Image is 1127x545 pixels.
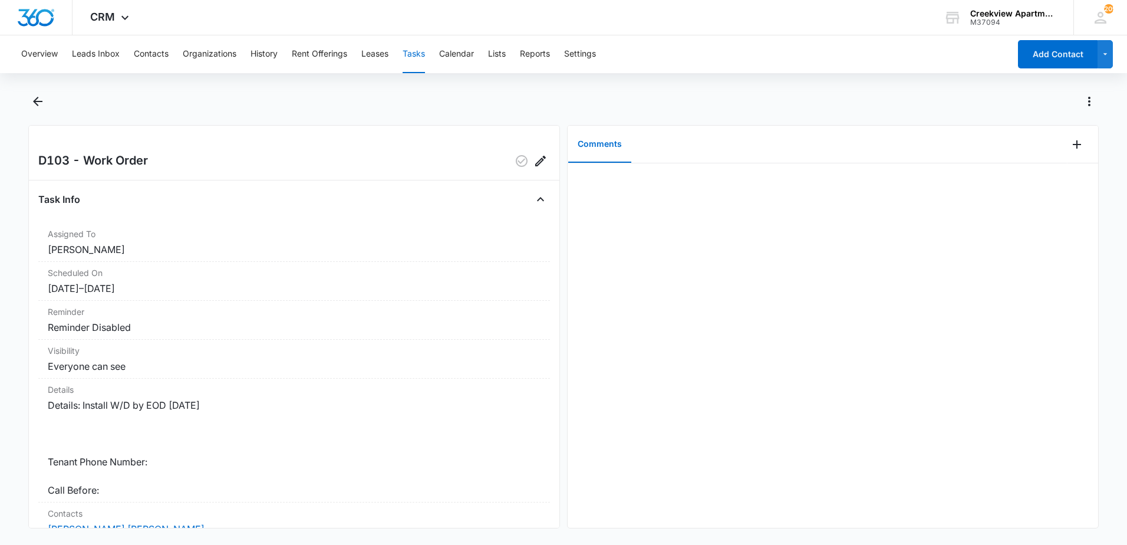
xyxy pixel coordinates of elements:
div: notifications count [1104,4,1113,14]
button: Edit [531,152,550,170]
button: Lists [488,35,506,73]
button: Calendar [439,35,474,73]
button: Overview [21,35,58,73]
button: Leads Inbox [72,35,120,73]
button: Organizations [183,35,236,73]
button: Settings [564,35,596,73]
button: Tasks [403,35,425,73]
dt: Assigned To [48,228,541,240]
div: account id [970,18,1056,27]
div: ReminderReminder Disabled [38,301,550,340]
dt: Reminder [48,306,541,318]
a: [PERSON_NAME] [PERSON_NAME] [48,523,205,535]
dt: Contacts [48,507,541,520]
dt: Visibility [48,344,541,357]
div: Contacts[PERSON_NAME] [PERSON_NAME] [38,503,550,541]
dd: Details: Install W/D by EOD [DATE] Tenant Phone Number: Call Before: [48,398,541,497]
dd: [PERSON_NAME] [48,242,541,257]
h4: Task Info [38,192,80,206]
dd: Reminder Disabled [48,320,541,334]
span: CRM [90,11,115,23]
dd: Everyone can see [48,359,541,373]
button: Add Contact [1018,40,1098,68]
dt: Scheduled On [48,267,541,279]
button: Comments [568,126,631,163]
button: Reports [520,35,550,73]
div: Assigned To[PERSON_NAME] [38,223,550,262]
dd: [DATE] – [DATE] [48,281,541,296]
div: DetailsDetails: Install W/D by EOD [DATE] Tenant Phone Number: Call Before: [38,379,550,503]
button: Back [28,92,47,111]
div: VisibilityEveryone can see [38,340,550,379]
button: History [251,35,278,73]
button: Contacts [134,35,169,73]
dt: Details [48,383,541,396]
button: Actions [1080,92,1099,111]
h2: D103 - Work Order [38,152,148,170]
div: account name [970,9,1056,18]
div: Scheduled On[DATE]–[DATE] [38,262,550,301]
button: Close [531,190,550,209]
button: Add Comment [1067,135,1086,154]
button: Leases [361,35,388,73]
button: Rent Offerings [292,35,347,73]
span: 209 [1104,4,1113,14]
